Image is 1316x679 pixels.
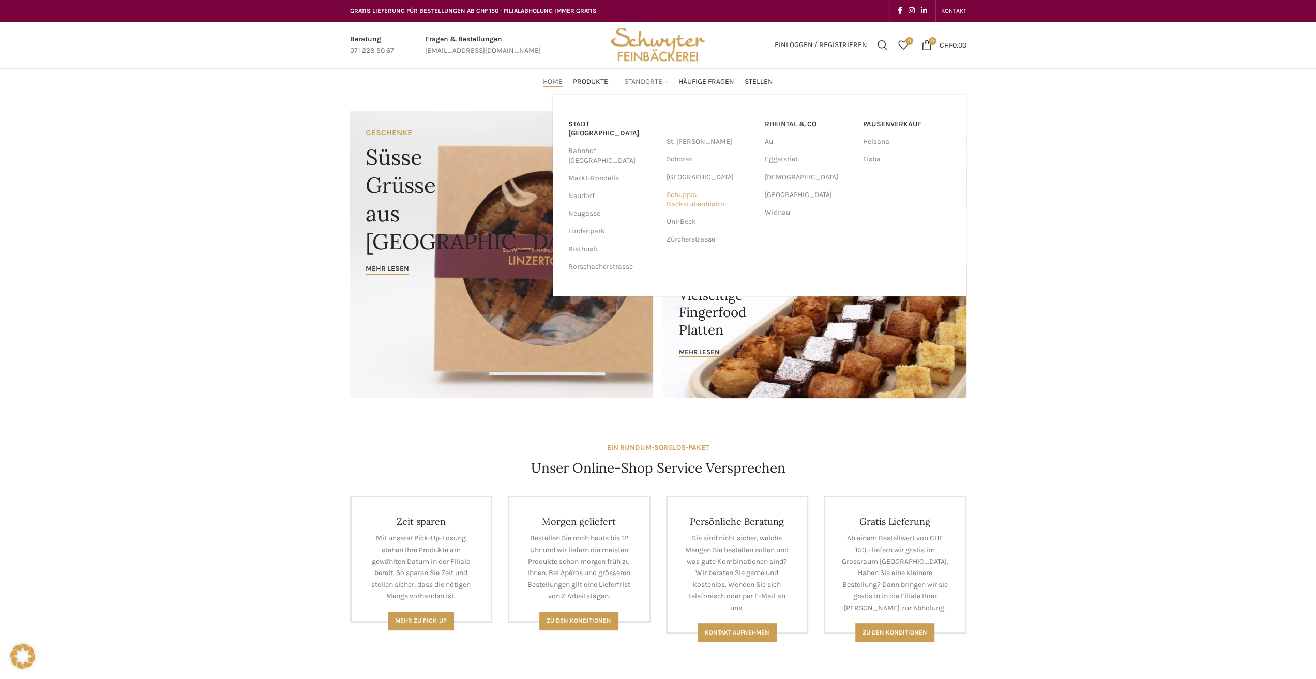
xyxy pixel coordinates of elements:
span: CHF [940,40,952,49]
span: KONTAKT [941,7,966,14]
a: Infobox link [350,34,394,57]
a: Markt-Rondelle [568,170,656,187]
div: Main navigation [345,71,972,92]
strong: EIN RUNDUM-SORGLOS-PAKET [607,443,709,452]
a: Kontakt aufnehmen [698,623,777,642]
a: Home [543,71,563,92]
h4: Unser Online-Shop Service Versprechen [531,459,785,477]
h4: Persönliche Beratung [683,516,792,527]
a: Zürcherstrasse [667,231,754,248]
div: Meine Wunschliste [893,35,914,55]
span: Mehr zu Pick-Up [395,617,447,624]
a: Infobox link [425,34,541,57]
span: Kontakt aufnehmen [705,629,769,636]
a: St. [PERSON_NAME] [667,133,754,150]
p: Mit unserer Pick-Up-Lösung stehen Ihre Produkte am gewählten Datum in der Filiale bereit. So spar... [367,533,476,602]
a: Linkedin social link [918,4,930,18]
a: Instagram social link [905,4,918,18]
a: Schuppis Backstubenbistro [667,186,754,213]
p: Sie sind nicht sicher, welche Mengen Sie bestellen sollen und was gute Kombinationen sind? Wir be... [683,533,792,614]
p: Bestellen Sie noch heute bis 12 Uhr und wir liefern die meisten Produkte schon morgen früh zu Ihn... [525,533,633,602]
h4: Gratis Lieferung [841,516,949,527]
a: Schoren [667,150,754,168]
a: Standorte [624,71,668,92]
a: RHEINTAL & CO [765,115,853,133]
a: Stellen [745,71,773,92]
span: Zu den konditionen [863,629,927,636]
a: Einloggen / Registrieren [769,35,872,55]
span: Zu den Konditionen [547,617,611,624]
img: Bäckerei Schwyter [607,22,708,68]
a: [DEMOGRAPHIC_DATA] [765,169,853,186]
h4: Morgen geliefert [525,516,633,527]
a: Bahnhof [GEOGRAPHIC_DATA] [568,142,656,169]
span: 0 [905,37,913,45]
a: Banner link [663,254,966,398]
a: Neudorf [568,187,656,205]
a: Mehr zu Pick-Up [388,612,454,630]
a: Au [765,133,853,150]
a: Zu den konditionen [855,623,934,642]
span: 0 [929,37,936,45]
a: Neugasse [568,205,656,222]
a: Suchen [872,35,893,55]
span: Home [543,77,563,87]
a: Fisba [863,150,951,168]
p: Ab einem Bestellwert von CHF 150.- liefern wir gratis im Grossraum [GEOGRAPHIC_DATA]. Haben Sie e... [841,533,949,614]
a: Zu den Konditionen [539,612,618,630]
a: 0 CHF0.00 [916,35,972,55]
a: Uni-Beck [667,213,754,231]
h4: Zeit sparen [367,516,476,527]
a: Lindenpark [568,222,656,240]
span: Einloggen / Registrieren [775,41,867,49]
a: Rorschacherstrasse [568,258,656,276]
a: Eggersriet [765,150,853,168]
a: [GEOGRAPHIC_DATA] [667,169,754,186]
a: Stadt [GEOGRAPHIC_DATA] [568,115,656,142]
a: Site logo [607,40,708,49]
a: Pausenverkauf [863,115,951,133]
a: Banner link [350,111,653,398]
a: 0 [893,35,914,55]
a: Helsana [863,133,951,150]
a: Widnau [765,204,853,221]
a: Riethüsli [568,240,656,258]
span: Häufige Fragen [678,77,734,87]
span: Produkte [573,77,608,87]
a: Facebook social link [895,4,905,18]
span: Standorte [624,77,662,87]
div: Secondary navigation [936,1,972,21]
bdi: 0.00 [940,40,966,49]
a: Produkte [573,71,614,92]
a: KONTAKT [941,1,966,21]
span: Stellen [745,77,773,87]
span: GRATIS LIEFERUNG FÜR BESTELLUNGEN AB CHF 150 - FILIALABHOLUNG IMMER GRATIS [350,7,597,14]
a: Häufige Fragen [678,71,734,92]
a: [GEOGRAPHIC_DATA] [765,186,853,204]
